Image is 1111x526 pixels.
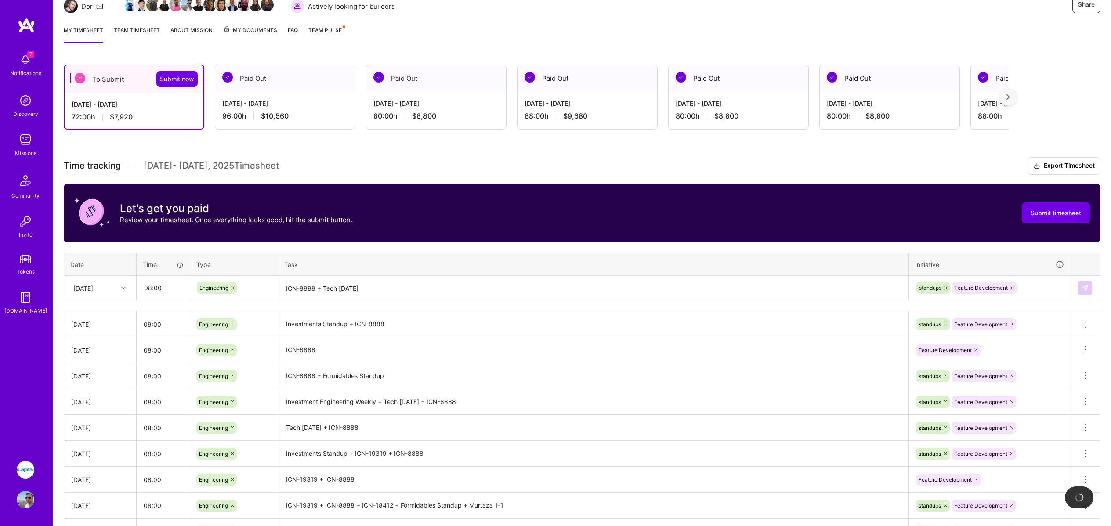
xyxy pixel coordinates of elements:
[714,112,738,121] span: $8,800
[827,112,952,121] div: 80:00 h
[279,312,908,337] textarea: Investments Standup + ICN-8888
[366,65,506,92] div: Paid Out
[137,416,190,440] input: HH:MM
[919,425,941,431] span: standups
[71,320,129,329] div: [DATE]
[137,494,190,517] input: HH:MM
[278,253,909,276] th: Task
[190,253,278,276] th: Type
[75,73,85,83] img: To Submit
[1028,157,1100,175] button: Export Timesheet
[222,72,233,83] img: Paid Out
[121,286,126,290] i: icon Chevron
[160,75,194,83] span: Submit now
[215,65,355,92] div: Paid Out
[279,338,908,363] textarea: ICN-8888
[1031,209,1081,217] span: Submit timesheet
[373,99,499,108] div: [DATE] - [DATE]
[955,285,1008,291] span: Feature Development
[954,450,1007,457] span: Feature Development
[288,25,298,43] a: FAQ
[64,253,137,276] th: Date
[14,461,36,479] a: iCapital: Building an Alternative Investment Marketplace
[71,397,129,407] div: [DATE]
[978,72,988,83] img: Paid Out
[279,364,908,388] textarea: ICN-8888 + Formidables Standup
[144,160,279,171] span: [DATE] - [DATE] , 2025 Timesheet
[1022,202,1090,223] button: Submit timesheet
[373,112,499,121] div: 80:00 h
[13,109,38,119] div: Discovery
[1073,491,1085,504] img: loading
[222,99,348,108] div: [DATE] - [DATE]
[954,321,1007,328] span: Feature Development
[110,112,133,122] span: $7,920
[820,65,959,92] div: Paid Out
[71,449,129,458] div: [DATE]
[74,195,109,230] img: coin
[223,25,277,43] a: My Documents
[17,288,34,306] img: guide book
[199,347,228,353] span: Engineering
[971,65,1111,92] div: Paid Out
[137,442,190,465] input: HH:MM
[261,112,289,121] span: $10,560
[1082,285,1089,292] img: Submit
[827,99,952,108] div: [DATE] - [DATE]
[954,425,1007,431] span: Feature Development
[919,502,941,509] span: standups
[865,112,890,121] span: $8,800
[71,501,129,510] div: [DATE]
[137,339,190,362] input: HH:MM
[978,99,1104,108] div: [DATE] - [DATE]
[1006,94,1010,100] img: right
[156,71,198,87] button: Submit now
[18,18,35,33] img: logo
[17,461,34,479] img: iCapital: Building an Alternative Investment Marketplace
[954,399,1007,405] span: Feature Development
[170,25,213,43] a: About Mission
[412,112,436,121] span: $8,800
[17,51,34,68] img: bell
[279,442,908,466] textarea: Investments Standup + ICN-19319 + ICN-8888
[919,285,941,291] span: standups
[1033,162,1040,171] i: icon Download
[525,112,650,121] div: 88:00 h
[199,425,228,431] span: Engineering
[73,283,93,292] div: [DATE]
[81,2,93,11] div: Dor
[11,191,40,200] div: Community
[20,255,31,263] img: tokens
[525,72,535,83] img: Paid Out
[308,2,395,11] span: Actively looking for builders
[64,25,103,43] a: My timesheet
[120,202,352,215] h3: Let's get you paid
[71,371,129,381] div: [DATE]
[676,99,801,108] div: [DATE] - [DATE]
[199,399,228,405] span: Engineering
[71,346,129,355] div: [DATE]
[223,25,277,35] span: My Documents
[137,364,190,388] input: HH:MM
[64,160,121,171] span: Time tracking
[919,450,941,457] span: standups
[279,494,908,518] textarea: ICN-19319 + ICN-8888 + ICN-18412 + Formidables Standup + Murtaza 1-1
[199,502,228,509] span: Engineering
[17,213,34,230] img: Invite
[17,491,34,508] img: User Avatar
[71,423,129,432] div: [DATE]
[279,416,908,440] textarea: Tech [DATE] + ICN-8888
[1078,281,1093,295] div: null
[525,99,650,108] div: [DATE] - [DATE]
[676,72,686,83] img: Paid Out
[919,476,972,483] span: Feature Development
[279,468,908,492] textarea: ICN-19319 + ICN-8888
[308,25,344,43] a: Team Pulse
[137,468,190,491] input: HH:MM
[19,230,33,239] div: Invite
[14,491,36,508] a: User Avatar
[27,51,34,58] span: 7
[827,72,837,83] img: Paid Out
[199,450,228,457] span: Engineering
[199,285,228,291] span: Engineering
